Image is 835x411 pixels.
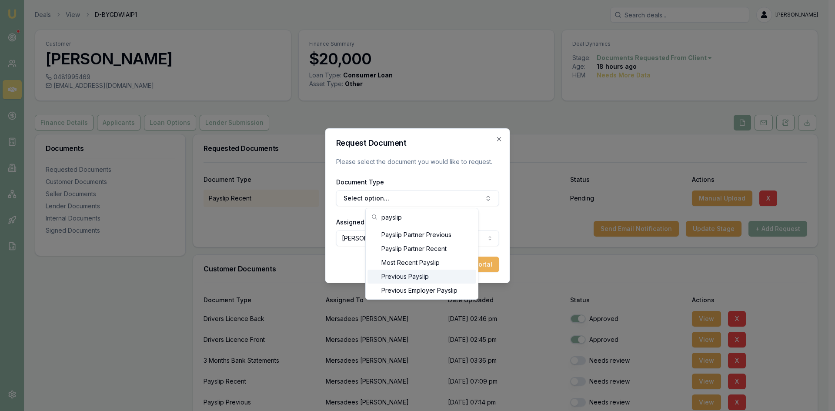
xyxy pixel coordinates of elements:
h2: Request Document [336,139,499,147]
p: Please select the document you would like to request. [336,157,499,166]
input: Search... [381,208,473,226]
div: Previous Employer Payslip [367,284,476,297]
button: Select option... [336,190,499,206]
label: Assigned Client [336,218,384,226]
div: Previous Payslip [367,270,476,284]
div: Most Recent Payslip [367,256,476,270]
div: Payslip Partner Previous [367,228,476,242]
div: Search... [366,226,478,299]
div: Payslip Partner Recent [367,242,476,256]
label: Document Type [336,178,384,186]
